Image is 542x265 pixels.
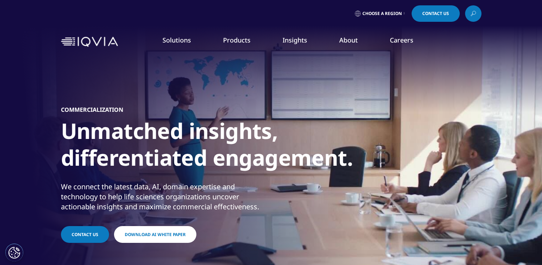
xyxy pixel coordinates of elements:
[422,11,449,16] span: Contact Us
[5,244,23,261] button: Cookies Settings
[339,36,358,44] a: About
[61,226,109,243] a: Contact Us
[61,117,328,175] h1: Unmatched insights, differentiated engagement.
[125,231,186,237] span: Download AI White Paper
[283,36,307,44] a: Insights
[61,37,118,47] img: IQVIA Healthcare Information Technology and Pharma Clinical Research Company
[61,182,269,212] div: We connect the latest data, AI, domain expertise and technology to help life sciences organizatio...
[362,11,402,16] span: Choose a Region
[114,226,196,243] a: Download AI White Paper
[61,106,123,113] h5: Commercialization
[121,25,481,59] nav: Primary
[390,36,413,44] a: Careers
[223,36,251,44] a: Products
[412,5,460,22] a: Contact Us
[162,36,191,44] a: Solutions
[72,231,98,237] span: Contact Us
